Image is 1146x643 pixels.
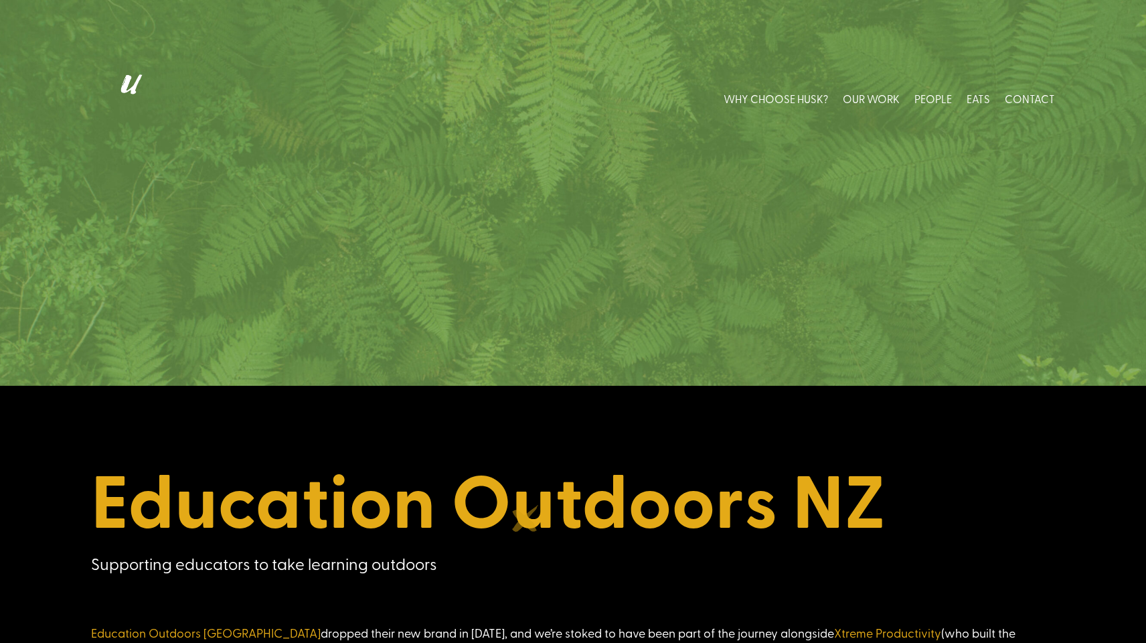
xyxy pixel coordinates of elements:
a: CONTACT [1005,69,1055,129]
a: EATS [967,69,990,129]
a: PEOPLE [914,69,952,129]
img: Husk logo [91,69,165,129]
div: Supporting educators to take learning outdoors [91,550,693,577]
a: Education Outdoors [GEOGRAPHIC_DATA] [91,624,321,641]
a: Xtreme Productivity [834,624,941,641]
a: WHY CHOOSE HUSK? [724,69,828,129]
h1: Education Outdoors NZ [91,455,1055,550]
a: OUR WORK [843,69,900,129]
